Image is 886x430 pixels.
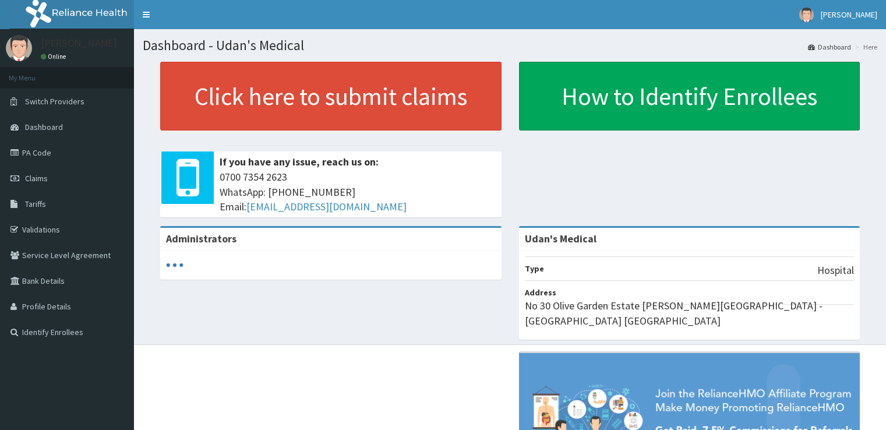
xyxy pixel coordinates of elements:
p: [PERSON_NAME] [41,38,117,48]
a: Dashboard [808,42,851,52]
b: If you have any issue, reach us on: [220,155,379,168]
a: Online [41,52,69,61]
span: Claims [25,173,48,184]
h1: Dashboard - Udan's Medical [143,38,877,53]
b: Address [525,287,556,298]
span: Dashboard [25,122,63,132]
span: Switch Providers [25,96,84,107]
b: Administrators [166,232,236,245]
span: Tariffs [25,199,46,209]
li: Here [852,42,877,52]
a: Click here to submit claims [160,62,502,131]
span: 0700 7354 2623 WhatsApp: [PHONE_NUMBER] Email: [220,170,496,214]
img: User Image [799,8,814,22]
strong: Udan's Medical [525,232,596,245]
p: No 30 Olive Garden Estate [PERSON_NAME][GEOGRAPHIC_DATA] - [GEOGRAPHIC_DATA] [GEOGRAPHIC_DATA] [525,298,855,328]
a: How to Identify Enrollees [519,62,860,131]
img: User Image [6,35,32,61]
span: [PERSON_NAME] [821,9,877,20]
b: Type [525,263,544,274]
a: [EMAIL_ADDRESS][DOMAIN_NAME] [246,200,407,213]
svg: audio-loading [166,256,183,274]
p: Hospital [817,263,854,278]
